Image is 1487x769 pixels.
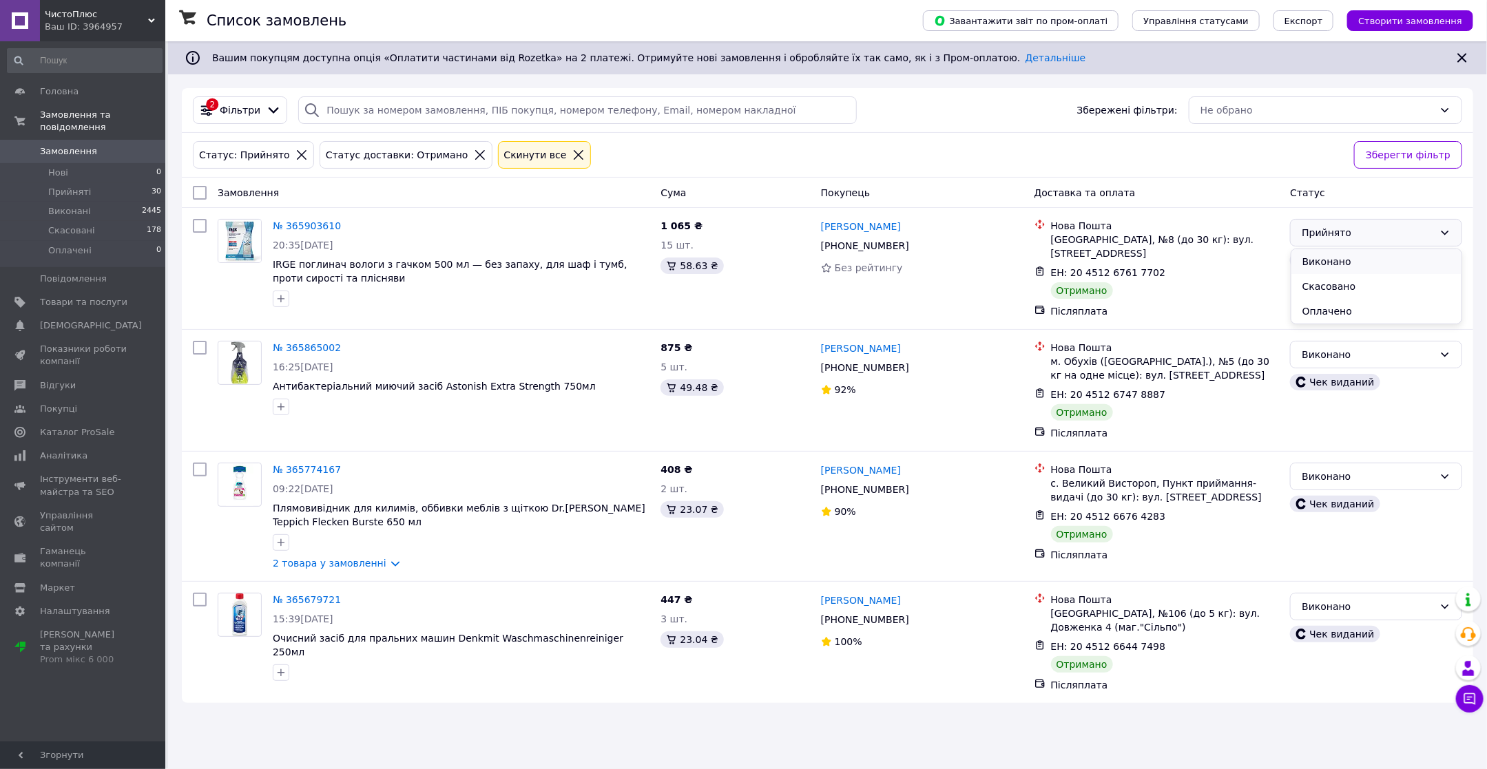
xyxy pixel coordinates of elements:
span: 5 шт. [661,361,687,372]
div: Отримано [1051,404,1113,421]
div: 58.63 ₴ [661,257,723,274]
div: Не обрано [1200,103,1434,118]
span: 92% [835,384,856,395]
span: 0 [156,167,161,179]
a: [PERSON_NAME] [821,463,901,477]
button: Чат з покупцем [1456,685,1484,713]
span: ЕН: 20 4512 6747 8887 [1051,389,1166,400]
span: Оплачені [48,244,92,257]
div: Чек виданий [1290,626,1380,642]
input: Пошук [7,48,163,73]
span: Без рейтингу [835,262,903,273]
li: Скасовано [1291,274,1462,299]
span: 2445 [142,205,161,218]
li: Виконано [1291,249,1462,274]
a: Фото товару [218,463,262,507]
div: Післяплата [1051,304,1280,318]
div: Прийнято [1302,225,1434,240]
span: 16:25[DATE] [273,361,333,372]
img: Фото товару [231,341,249,384]
span: Вашим покупцям доступна опція «Оплатити частинами від Rozetka» на 2 платежі. Отримуйте нові замов... [212,52,1085,63]
div: Виконано [1302,599,1434,614]
input: Пошук за номером замовлення, ПІБ покупця, номером телефону, Email, номером накладної [298,96,856,124]
span: Каталог ProSale [40,426,114,439]
a: Плямовивідник для килимів, оббивки меблів з щіткою Dr.[PERSON_NAME] Teppich Flecken Burste 650 мл [273,503,645,527]
span: Маркет [40,582,75,594]
span: 0 [156,244,161,257]
a: IRGE поглинач вологи з гачком 500 мл — без запаху, для шаф і тумб, проти сирості та плісняви [273,259,627,284]
span: 20:35[DATE] [273,240,333,251]
img: Фото товару [226,463,253,506]
li: Оплачено [1291,299,1462,324]
a: [PERSON_NAME] [821,220,901,233]
button: Управління статусами [1132,10,1260,31]
button: Зберегти фільтр [1354,141,1462,169]
div: Нова Пошта [1051,593,1280,607]
div: Отримано [1051,656,1113,673]
span: ЕН: 20 4512 6761 7702 [1051,267,1166,278]
span: Замовлення [218,187,279,198]
span: Товари та послуги [40,296,127,308]
a: Антибактеріальний миючий засіб Astonish Extra Strength 750мл [273,381,596,392]
span: Прийняті [48,186,91,198]
span: 875 ₴ [661,342,692,353]
span: Скасовані [48,224,95,237]
img: Фото товару [232,593,248,636]
span: [PERSON_NAME] та рахунки [40,629,127,666]
span: 408 ₴ [661,464,692,475]
span: [DEMOGRAPHIC_DATA] [40,319,142,332]
button: Створити замовлення [1347,10,1473,31]
span: Покупці [40,403,77,415]
div: Статус: Прийнято [196,147,293,162]
a: № 365774167 [273,464,341,475]
a: Фото товару [218,593,262,637]
span: 1 065 ₴ [661,220,703,231]
span: Завантажити звіт по пром-оплаті [934,14,1108,27]
div: Нова Пошта [1051,341,1280,355]
div: Cкинути все [501,147,570,162]
div: Післяплата [1051,678,1280,692]
span: 447 ₴ [661,594,692,605]
span: Інструменти веб-майстра та SEO [40,473,127,498]
span: 90% [835,506,856,517]
span: 15 шт. [661,240,694,251]
div: Prom мікс 6 000 [40,653,127,666]
span: Замовлення [40,145,97,158]
span: Покупець [821,187,870,198]
span: ЧистоПлюс [45,8,148,21]
span: Управління статусами [1143,16,1249,26]
div: Нова Пошта [1051,219,1280,233]
a: Фото товару [218,341,262,385]
span: Показники роботи компанії [40,343,127,368]
div: Чек виданий [1290,374,1380,390]
div: Отримано [1051,526,1113,542]
a: № 365865002 [273,342,341,353]
div: м. Обухів ([GEOGRAPHIC_DATA].), №5 (до 30 кг на одне місце): вул. [STREET_ADDRESS] [1051,355,1280,382]
span: Аналітика [40,450,87,462]
div: [PHONE_NUMBER] [818,480,912,499]
span: Створити замовлення [1358,16,1462,26]
span: Виконані [48,205,91,218]
div: Статус доставки: Отримано [323,147,471,162]
div: 23.04 ₴ [661,631,723,648]
div: 49.48 ₴ [661,379,723,396]
div: Отримано [1051,282,1113,299]
a: Очисний засіб для пральних машин Denkmit Waschmaschinenreiniger 250мл [273,633,623,657]
span: Зберегти фільтр [1366,147,1450,162]
span: Cума [661,187,686,198]
span: Повідомлення [40,273,107,285]
button: Завантажити звіт по пром-оплаті [923,10,1119,31]
span: 2 шт. [661,483,687,494]
h1: Список замовлень [207,12,346,29]
span: 178 [147,224,161,237]
span: 100% [835,636,862,647]
span: Експорт [1285,16,1323,26]
div: Післяплата [1051,426,1280,440]
div: [PHONE_NUMBER] [818,610,912,629]
span: Нові [48,167,68,179]
span: Доставка та оплата [1034,187,1136,198]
